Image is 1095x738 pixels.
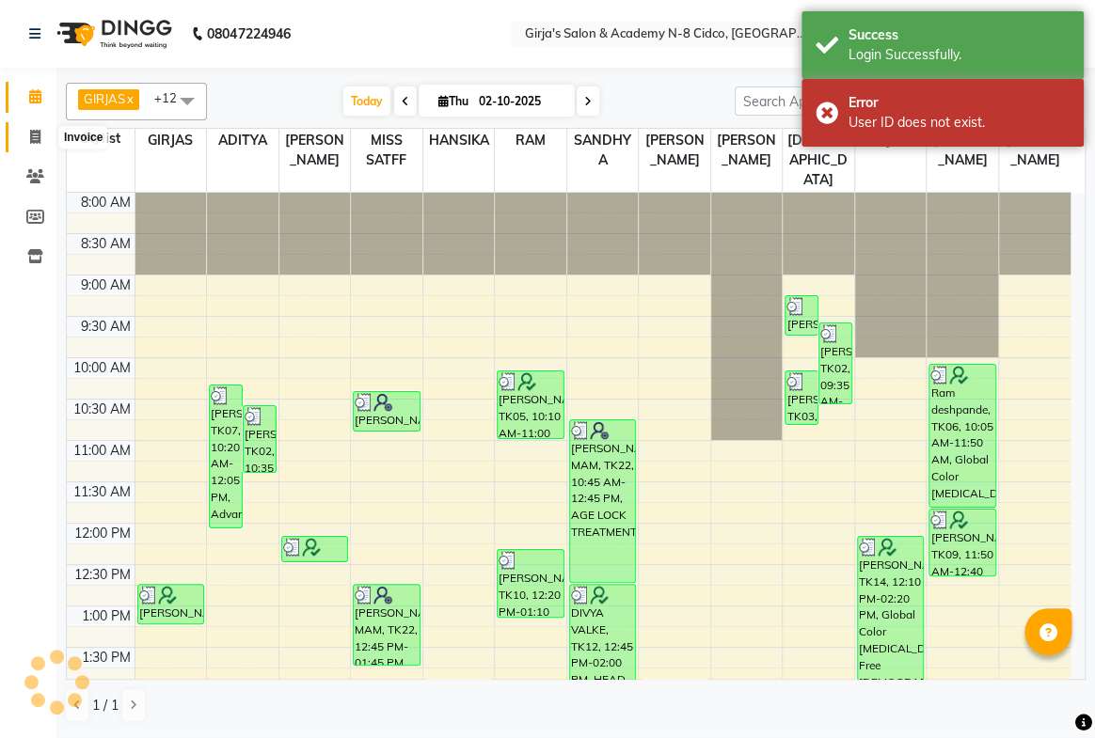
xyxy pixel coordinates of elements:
[77,275,135,295] div: 9:00 AM
[929,365,995,507] div: Ram deshpande, TK06, 10:05 AM-11:50 AM, Global Color [MEDICAL_DATA] Free [DEMOGRAPHIC_DATA] (Wond...
[858,537,924,713] div: [PERSON_NAME], TK14, 12:10 PM-02:20 PM, Global Color [MEDICAL_DATA] Free [DEMOGRAPHIC_DATA] (Wond...
[77,193,135,212] div: 8:00 AM
[819,323,851,403] div: [PERSON_NAME], TK02, 09:35 AM-10:35 AM, Advance Haircut (wash + style )+ [PERSON_NAME] trimming(4...
[70,400,135,419] div: 10:30 AM
[495,129,566,152] span: RAM
[570,420,636,582] div: [PERSON_NAME] MAM, TK22, 10:45 AM-12:45 PM, AGE LOCK TREATMENT
[783,129,854,192] span: [DEMOGRAPHIC_DATA]
[434,94,473,108] span: Thu
[354,585,420,665] div: [PERSON_NAME] MAM, TK22, 12:45 PM-01:45 PM, Global Color Mid Waist [MEDICAL_DATA]-Free (Wonder Co...
[282,537,348,561] div: [PERSON_NAME], TK08, 12:10 PM-12:30 PM, CLEAN SHAVE (150) (₹150)
[84,91,125,106] span: GIRJAS
[711,129,783,172] span: [PERSON_NAME]
[59,126,107,149] div: Invoice
[92,696,119,715] span: 1 / 1
[70,482,135,502] div: 11:30 AM
[929,510,995,575] div: [PERSON_NAME], TK09, 11:50 AM-12:40 PM, Advance Haircut With Senior Stylist (Wash + blowdry+STYLE...
[498,550,563,617] div: [PERSON_NAME], TK10, 12:20 PM-01:10 PM, Advance Haircut With Senior Stylist (Wash + blowdry+STYLE...
[207,8,290,60] b: 08047224946
[570,585,636,685] div: DIVYA VALKE, TK12, 12:45 PM-02:00 PM, HEAD MASSAGE [DEMOGRAPHIC_DATA] AROMA OIL (500) (₹500),TREA...
[135,129,207,152] span: GIRJAS
[210,385,242,527] div: [PERSON_NAME], TK07, 10:20 AM-12:05 PM, Advance Haircut With Senior Stylist (Wash + blowdry+STYLE...
[473,87,567,116] input: 2025-10-02
[567,129,639,172] span: SANDHYA
[343,86,390,116] span: Today
[498,371,563,438] div: [PERSON_NAME], TK05, 10:10 AM-11:00 AM, Advance Haircut With Senior Stylist (Wash + blowdry+STYLE...
[849,25,1070,45] div: Success
[639,129,710,172] span: [PERSON_NAME]
[423,129,495,152] span: HANSIKA
[77,317,135,337] div: 9:30 AM
[78,648,135,667] div: 1:30 PM
[786,371,817,424] div: [PERSON_NAME], TK03, 10:10 AM-10:50 AM, BOY HAIRCUT STYLISH ([DEMOGRAPHIC_DATA]) (250) (₹250)
[999,129,1071,172] span: [PERSON_NAME]
[849,93,1070,113] div: Error
[735,86,899,116] input: Search Appointment
[78,606,135,626] div: 1:00 PM
[71,524,135,543] div: 12:00 PM
[207,129,278,152] span: ADITYA
[154,90,191,105] span: +12
[244,406,276,472] div: [PERSON_NAME], TK02, 10:35 AM-11:25 AM, Advance Haircut With Senior Stylist (Wash + blowdry+STYLE...
[927,129,998,172] span: [PERSON_NAME]
[48,8,177,60] img: logo
[138,585,204,623] div: [PERSON_NAME], TK11, 12:45 PM-01:15 PM, [PERSON_NAME] SHAPE AND STYLING (200) (₹200)
[279,129,351,172] span: [PERSON_NAME]
[354,392,420,431] div: [PERSON_NAME], TK04, 10:25 AM-10:55 AM, Classic HairCut (wash +style )(250) (₹250)
[786,296,817,335] div: [PERSON_NAME] , TK01, 09:15 AM-09:45 AM, [PERSON_NAME] SHAPE AND STYLING (200) (₹200)
[351,129,422,172] span: MISS SATFF
[70,358,135,378] div: 10:00 AM
[125,91,134,106] a: x
[849,113,1070,133] div: User ID does not exist.
[849,45,1070,65] div: Login Successfully.
[71,565,135,585] div: 12:30 PM
[70,441,135,461] div: 11:00 AM
[77,234,135,254] div: 8:30 AM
